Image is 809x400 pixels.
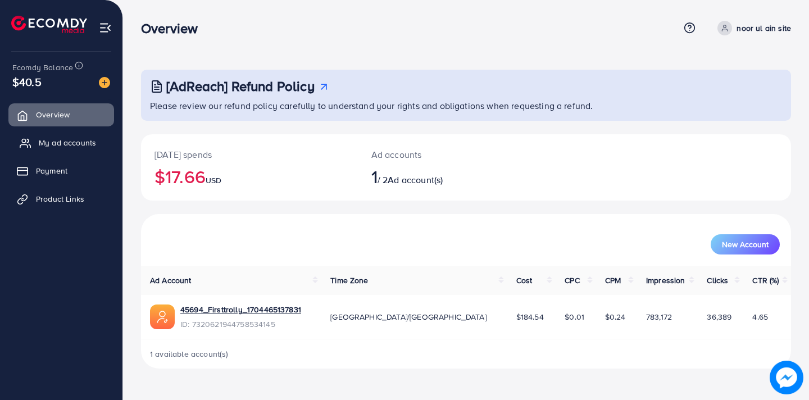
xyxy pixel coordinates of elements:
p: noor ul ain site [737,21,791,35]
span: Product Links [36,193,84,204]
span: Time Zone [330,275,368,286]
span: $0.24 [605,311,626,322]
h3: Overview [141,20,207,37]
a: Overview [8,103,114,126]
span: 783,172 [646,311,672,322]
span: ID: 7320621944758534145 [180,319,301,330]
span: Impression [646,275,685,286]
span: $40.5 [12,74,42,90]
span: 36,389 [707,311,731,322]
span: Ecomdy Balance [12,62,73,73]
a: Payment [8,160,114,182]
span: Ad Account [150,275,192,286]
p: Please review our refund policy carefully to understand your rights and obligations when requesti... [150,99,784,112]
span: 1 [371,163,378,189]
span: 1 available account(s) [150,348,229,360]
a: My ad accounts [8,131,114,154]
span: 4.65 [752,311,768,322]
a: Product Links [8,188,114,210]
span: Cost [516,275,533,286]
img: logo [11,16,87,33]
span: USD [206,175,221,186]
img: image [99,77,110,88]
span: [GEOGRAPHIC_DATA]/[GEOGRAPHIC_DATA] [330,311,487,322]
span: New Account [722,240,769,248]
img: image [770,361,803,394]
span: Clicks [707,275,728,286]
img: menu [99,21,112,34]
h2: $17.66 [154,166,344,187]
span: My ad accounts [39,137,96,148]
img: ic-ads-acc.e4c84228.svg [150,304,175,329]
span: Overview [36,109,70,120]
span: $184.54 [516,311,544,322]
h2: / 2 [371,166,507,187]
span: Ad account(s) [388,174,443,186]
span: $0.01 [565,311,584,322]
p: Ad accounts [371,148,507,161]
a: 45694_Firsttrolly_1704465137831 [180,304,301,315]
button: New Account [711,234,780,254]
span: CPC [565,275,579,286]
span: CTR (%) [752,275,779,286]
h3: [AdReach] Refund Policy [166,78,315,94]
a: noor ul ain site [713,21,791,35]
p: [DATE] spends [154,148,344,161]
span: CPM [605,275,621,286]
span: Payment [36,165,67,176]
